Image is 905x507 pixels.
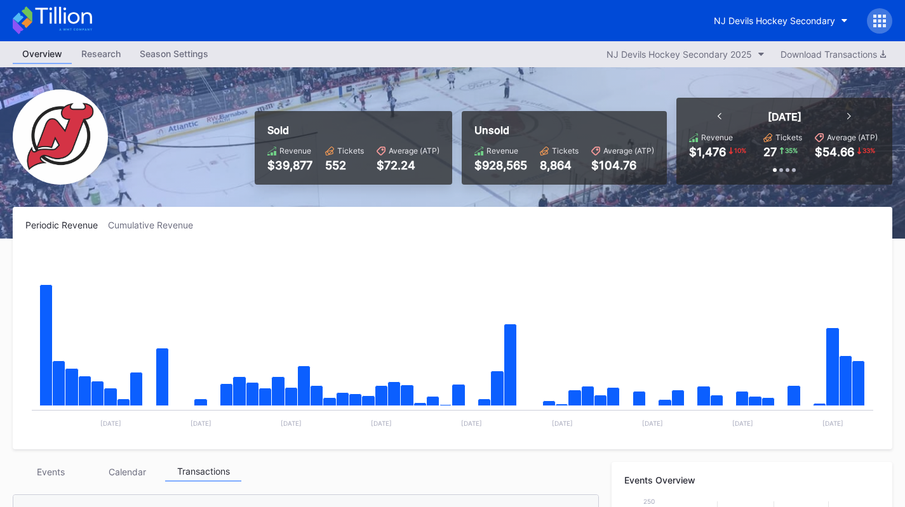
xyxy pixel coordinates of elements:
text: 250 [643,497,655,505]
div: $72.24 [377,159,439,172]
svg: Chart title [25,246,880,437]
div: $928,565 [474,159,527,172]
div: Average (ATP) [827,133,878,142]
div: Tickets [337,146,364,155]
text: [DATE] [100,419,121,427]
div: 27 [763,145,777,159]
img: NJ_Devils_Hockey_Secondary.png [13,89,108,185]
div: NJ Devils Hockey Secondary [714,15,835,26]
div: Sold [267,124,439,136]
div: Tickets [552,146,579,155]
text: [DATE] [191,419,211,427]
div: 10 % [733,145,747,155]
div: $54.66 [815,145,854,159]
text: [DATE] [642,419,663,427]
a: Research [72,44,130,64]
div: Calendar [89,462,165,482]
a: Overview [13,44,72,64]
div: Revenue [701,133,733,142]
div: Cumulative Revenue [108,220,203,230]
div: Download Transactions [781,49,886,60]
a: Season Settings [130,44,218,64]
div: Periodic Revenue [25,220,108,230]
text: [DATE] [281,419,302,427]
div: Season Settings [130,44,218,63]
button: NJ Devils Hockey Secondary [704,9,857,32]
div: 552 [325,159,364,172]
div: $1,476 [689,145,726,159]
div: Average (ATP) [603,146,654,155]
div: 33 % [861,145,876,155]
div: Events [13,462,89,482]
div: $39,877 [267,159,312,172]
text: [DATE] [461,419,482,427]
div: Unsold [474,124,654,136]
div: Transactions [165,462,241,482]
text: [DATE] [732,419,753,427]
div: Average (ATP) [389,146,439,155]
div: Revenue [279,146,311,155]
div: 8,864 [540,159,579,172]
div: $104.76 [591,159,654,172]
div: Research [72,44,130,63]
text: [DATE] [552,419,573,427]
div: NJ Devils Hockey Secondary 2025 [607,49,752,60]
button: NJ Devils Hockey Secondary 2025 [600,46,771,63]
button: Download Transactions [774,46,892,63]
div: [DATE] [768,110,801,123]
div: 35 % [784,145,799,155]
div: Tickets [775,133,802,142]
div: Events Overview [624,475,880,485]
div: Revenue [486,146,518,155]
text: [DATE] [822,419,843,427]
text: [DATE] [371,419,392,427]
